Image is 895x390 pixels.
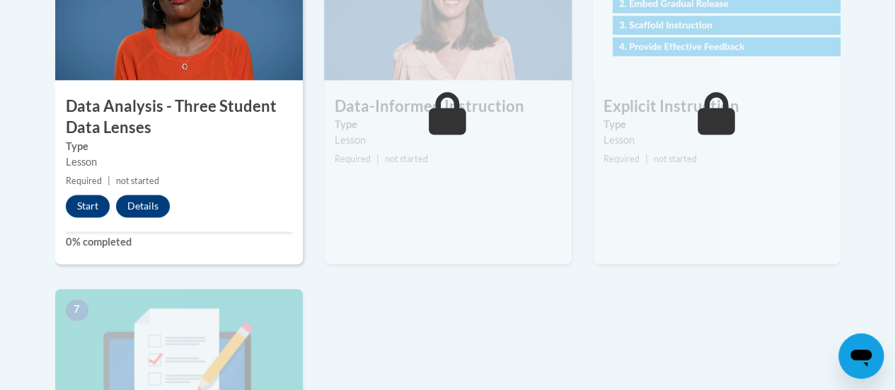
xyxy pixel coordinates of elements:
[335,117,561,132] label: Type
[654,154,697,164] span: not started
[645,154,648,164] span: |
[604,154,640,164] span: Required
[376,154,379,164] span: |
[604,132,830,148] div: Lesson
[116,195,170,217] button: Details
[66,299,88,321] span: 7
[66,195,110,217] button: Start
[335,132,561,148] div: Lesson
[66,176,102,186] span: Required
[593,96,841,117] h3: Explicit Instruction
[324,96,572,117] h3: Data-Informed Instruction
[604,117,830,132] label: Type
[385,154,428,164] span: not started
[66,139,292,154] label: Type
[838,333,884,379] iframe: Button to launch messaging window
[335,154,371,164] span: Required
[66,234,292,250] label: 0% completed
[55,96,303,139] h3: Data Analysis - Three Student Data Lenses
[116,176,159,186] span: not started
[66,154,292,170] div: Lesson
[108,176,110,186] span: |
